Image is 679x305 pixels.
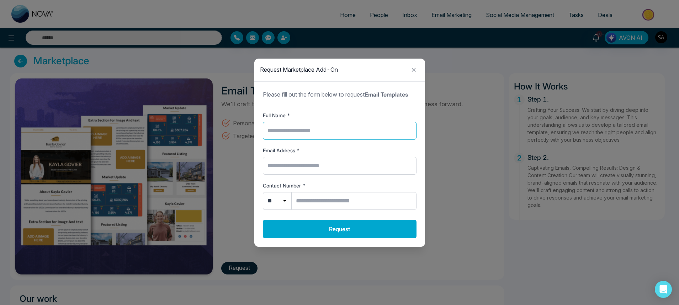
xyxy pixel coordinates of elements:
label: Full Name * [263,111,417,119]
p: Please fill out the form below to request [263,90,417,99]
label: Contact Number * [263,182,417,189]
h2: Request Marketplace Add-On [260,66,338,73]
strong: Email Templates [365,91,408,98]
label: Email Address * [263,147,417,154]
div: Open Intercom Messenger [655,281,672,298]
button: Request [263,220,417,238]
button: Close modal [408,64,419,76]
